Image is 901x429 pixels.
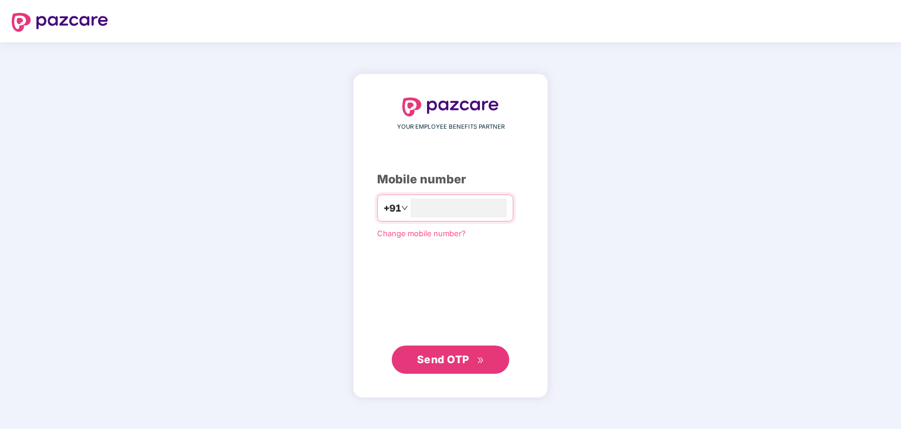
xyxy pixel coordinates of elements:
[377,170,524,189] div: Mobile number
[397,122,505,132] span: YOUR EMPLOYEE BENEFITS PARTNER
[377,229,466,238] a: Change mobile number?
[392,346,509,374] button: Send OTPdouble-right
[12,13,108,32] img: logo
[401,205,408,212] span: down
[417,353,469,366] span: Send OTP
[402,98,499,116] img: logo
[477,357,485,364] span: double-right
[384,201,401,216] span: +91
